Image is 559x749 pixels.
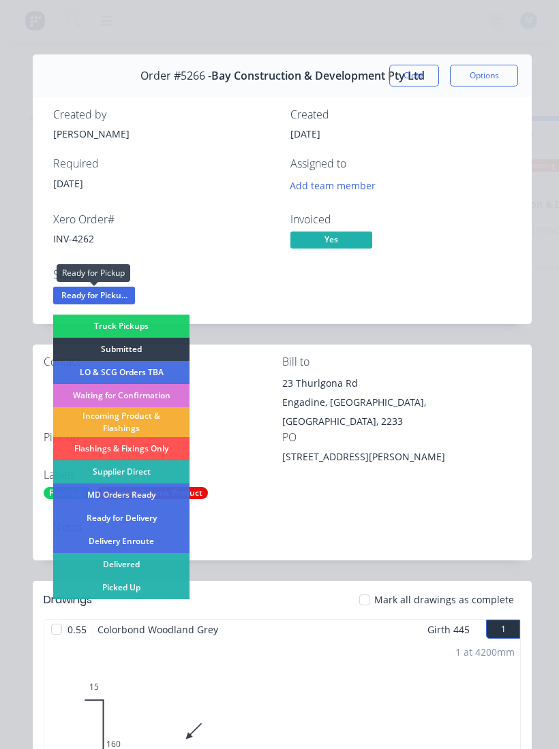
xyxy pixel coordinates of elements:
div: 23 Thurlgona Rd [282,374,521,393]
div: Delivery Enroute [53,530,190,553]
div: Notes [53,521,511,534]
div: LO & SCG Orders TBA [53,361,190,384]
span: Colorbond Woodland Grey [92,620,224,639]
div: Ready for Pickup [57,264,130,282]
span: Bay Construction & Development Pty Ltd [211,69,425,82]
div: Ready for Delivery [53,507,190,530]
div: Engadine, [GEOGRAPHIC_DATA], [GEOGRAPHIC_DATA], 2233 [282,393,521,431]
span: 0.55 [62,620,92,639]
div: Xero Order # [53,213,274,226]
div: Truck Pickups [53,315,190,338]
div: Required [53,157,274,170]
button: Ready for Picku... [53,287,135,307]
button: 1 [486,620,520,639]
div: Drawings [44,592,92,608]
div: 23 Thurlgona RdEngadine, [GEOGRAPHIC_DATA], [GEOGRAPHIC_DATA], 2233 [282,374,521,431]
div: Supplier Direct [53,460,190,483]
span: Mark all drawings as complete [374,592,514,607]
div: Pick up [44,431,282,444]
button: Add team member [290,176,383,195]
div: PO [282,431,521,444]
div: Labels [44,468,282,481]
div: MD Orders Ready [53,483,190,507]
div: Created by [53,108,274,121]
div: Flashings & Fixings Only [53,437,190,460]
div: Assigned to [290,157,511,170]
div: Picked Up [53,576,190,599]
span: [DATE] [53,177,83,190]
div: Contact [44,355,282,368]
span: [DATE] [290,127,320,140]
div: INV-4262 [53,232,274,246]
div: [STREET_ADDRESS][PERSON_NAME] [282,449,453,468]
span: Girth 445 [427,620,470,639]
div: Waiting for Confirmation [53,384,190,407]
button: Close [389,65,439,86]
button: Add team member [283,176,383,195]
div: Bill to [282,355,521,368]
button: Options [450,65,518,86]
span: Order #5266 - [140,69,211,82]
div: Submitted [53,338,190,361]
span: Ready for Picku... [53,287,135,304]
div: Flashings [44,487,91,499]
span: Yes [290,232,372,249]
div: Delivered [53,553,190,576]
div: Created [290,108,511,121]
div: Invoiced [290,213,511,226]
div: [PERSON_NAME] [53,127,274,141]
div: Incoming Product & Flashings [53,407,190,437]
div: Status [53,268,274,281]
div: 1 at 4200mm [455,645,515,659]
